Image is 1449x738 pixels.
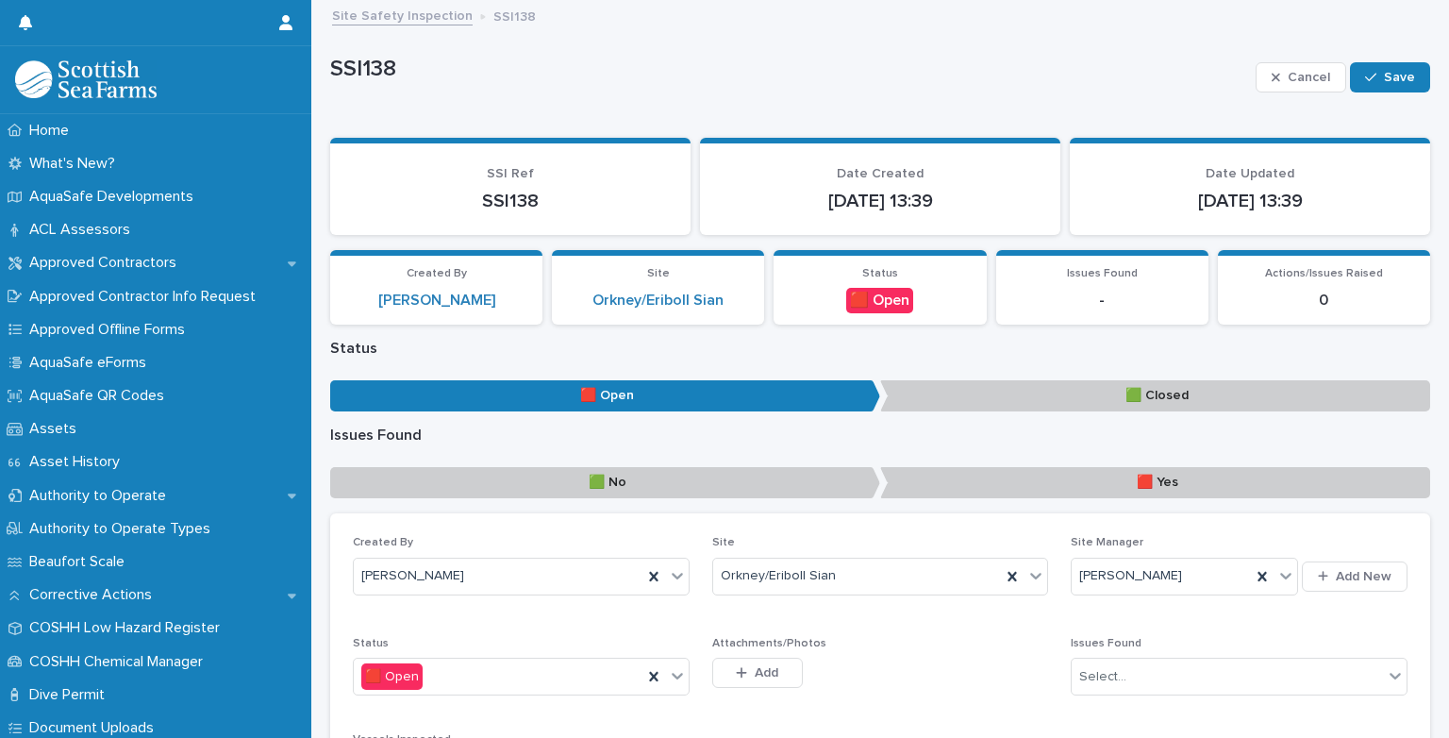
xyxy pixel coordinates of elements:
[15,60,157,98] img: bPIBxiqnSb2ggTQWdOVV
[880,467,1430,498] p: 🟥 Yes
[1384,71,1415,84] span: Save
[330,427,1430,444] p: Issues Found
[837,167,924,180] span: Date Created
[330,56,1248,83] p: SSI138
[647,268,670,279] span: Site
[22,487,181,505] p: Authority to Operate
[22,453,135,471] p: Asset History
[1008,292,1197,310] p: -
[353,190,668,212] p: SSI138
[22,122,84,140] p: Home
[22,155,130,173] p: What's New?
[723,190,1038,212] p: [DATE] 13:39
[1092,190,1407,212] p: [DATE] 13:39
[332,4,473,25] a: Site Safety Inspection
[22,686,120,704] p: Dive Permit
[22,221,145,239] p: ACL Assessors
[330,380,880,411] p: 🟥 Open
[712,658,803,688] button: Add
[22,520,225,538] p: Authority to Operate Types
[22,719,169,737] p: Document Uploads
[353,537,413,548] span: Created By
[22,586,167,604] p: Corrective Actions
[22,653,218,671] p: COSHH Chemical Manager
[862,268,898,279] span: Status
[487,167,534,180] span: SSI Ref
[712,537,735,548] span: Site
[1302,562,1407,592] button: Add New
[1079,667,1126,687] div: Select...
[1288,71,1330,84] span: Cancel
[22,420,92,438] p: Assets
[330,467,880,498] p: 🟩 No
[361,663,423,691] div: 🟥 Open
[493,5,536,25] p: SSI138
[22,288,271,306] p: Approved Contractor Info Request
[1265,268,1383,279] span: Actions/Issues Raised
[1336,570,1391,583] span: Add New
[712,638,826,649] span: Attachments/Photos
[22,188,208,206] p: AquaSafe Developments
[846,288,913,313] div: 🟥 Open
[22,553,140,571] p: Beaufort Scale
[1071,537,1143,548] span: Site Manager
[880,380,1430,411] p: 🟩 Closed
[1206,167,1294,180] span: Date Updated
[1071,638,1141,649] span: Issues Found
[22,321,200,339] p: Approved Offline Forms
[407,268,467,279] span: Created By
[378,292,495,310] a: [PERSON_NAME]
[22,254,192,272] p: Approved Contractors
[353,638,389,649] span: Status
[22,619,235,637] p: COSHH Low Hazard Register
[330,340,1430,358] p: Status
[22,387,179,405] p: AquaSafe QR Codes
[592,292,724,310] a: Orkney/Eriboll Sian
[22,354,161,372] p: AquaSafe eForms
[1079,566,1182,586] span: [PERSON_NAME]
[1256,62,1346,92] button: Cancel
[755,666,778,679] span: Add
[1350,62,1430,92] button: Save
[721,566,836,586] span: Orkney/Eriboll Sian
[1067,268,1138,279] span: Issues Found
[1229,292,1419,310] p: 0
[361,566,464,586] span: [PERSON_NAME]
